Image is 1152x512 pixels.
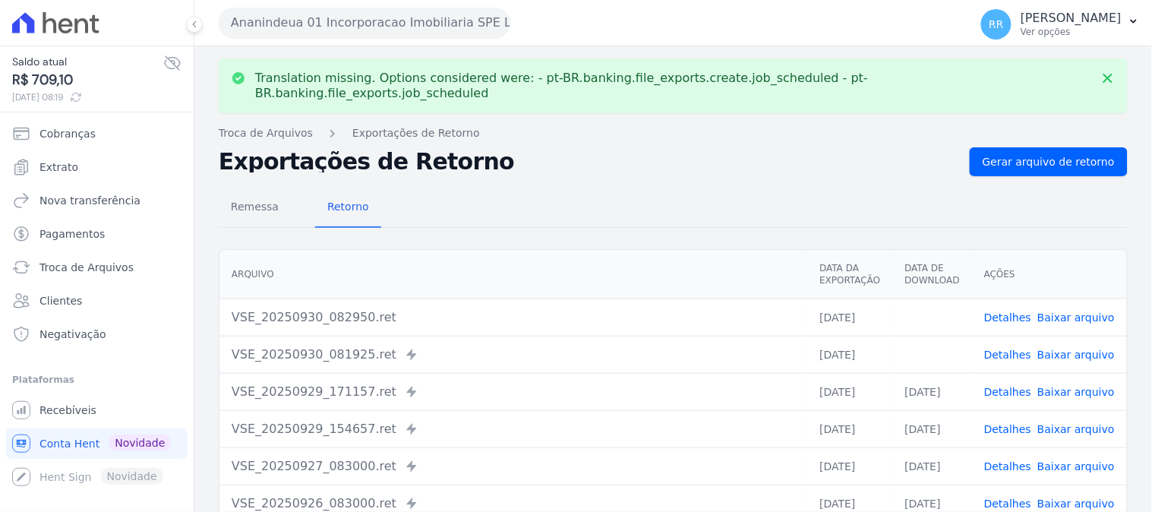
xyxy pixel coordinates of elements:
[39,403,96,418] span: Recebíveis
[989,19,1003,30] span: RR
[807,410,892,447] td: [DATE]
[984,311,1031,324] a: Detalhes
[984,498,1031,510] a: Detalhes
[893,373,972,410] td: [DATE]
[893,410,972,447] td: [DATE]
[984,423,1031,435] a: Detalhes
[232,420,795,438] div: VSE_20250929_154657.ret
[6,185,188,216] a: Nova transferência
[255,71,1091,101] p: Translation missing. Options considered were: - pt-BR.banking.file_exports.create.job_scheduled -...
[6,119,188,149] a: Cobranças
[12,371,181,389] div: Plataformas
[6,252,188,283] a: Troca de Arquivos
[807,447,892,485] td: [DATE]
[232,457,795,476] div: VSE_20250927_083000.ret
[969,3,1152,46] button: RR [PERSON_NAME] Ver opções
[1021,26,1122,38] p: Ver opções
[109,435,171,451] span: Novidade
[6,319,188,349] a: Negativação
[39,293,82,308] span: Clientes
[39,260,134,275] span: Troca de Arquivos
[315,188,381,228] a: Retorno
[807,299,892,336] td: [DATE]
[1037,498,1115,510] a: Baixar arquivo
[232,308,795,327] div: VSE_20250930_082950.ret
[219,8,510,38] button: Ananindeua 01 Incorporacao Imobiliaria SPE LTDA
[6,286,188,316] a: Clientes
[39,126,96,141] span: Cobranças
[983,154,1115,169] span: Gerar arquivo de retorno
[12,70,163,90] span: R$ 709,10
[232,346,795,364] div: VSE_20250930_081925.ret
[984,460,1031,472] a: Detalhes
[39,160,78,175] span: Extrato
[39,226,105,242] span: Pagamentos
[893,250,972,299] th: Data de Download
[12,90,163,104] span: [DATE] 08:19
[219,151,958,172] h2: Exportações de Retorno
[1037,386,1115,398] a: Baixar arquivo
[893,447,972,485] td: [DATE]
[6,395,188,425] a: Recebíveis
[12,54,163,70] span: Saldo atual
[39,193,140,208] span: Nova transferência
[219,125,313,141] a: Troca de Arquivos
[6,152,188,182] a: Extrato
[39,327,106,342] span: Negativação
[352,125,480,141] a: Exportações de Retorno
[219,125,1128,141] nav: Breadcrumb
[984,386,1031,398] a: Detalhes
[1037,349,1115,361] a: Baixar arquivo
[970,147,1128,176] a: Gerar arquivo de retorno
[984,349,1031,361] a: Detalhes
[1021,11,1122,26] p: [PERSON_NAME]
[1037,311,1115,324] a: Baixar arquivo
[222,191,288,222] span: Remessa
[39,436,99,451] span: Conta Hent
[807,373,892,410] td: [DATE]
[318,191,378,222] span: Retorno
[219,188,291,228] a: Remessa
[219,250,807,299] th: Arquivo
[6,428,188,459] a: Conta Hent Novidade
[1037,423,1115,435] a: Baixar arquivo
[6,219,188,249] a: Pagamentos
[232,383,795,401] div: VSE_20250929_171157.ret
[12,119,181,492] nav: Sidebar
[807,336,892,373] td: [DATE]
[807,250,892,299] th: Data da Exportação
[972,250,1127,299] th: Ações
[1037,460,1115,472] a: Baixar arquivo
